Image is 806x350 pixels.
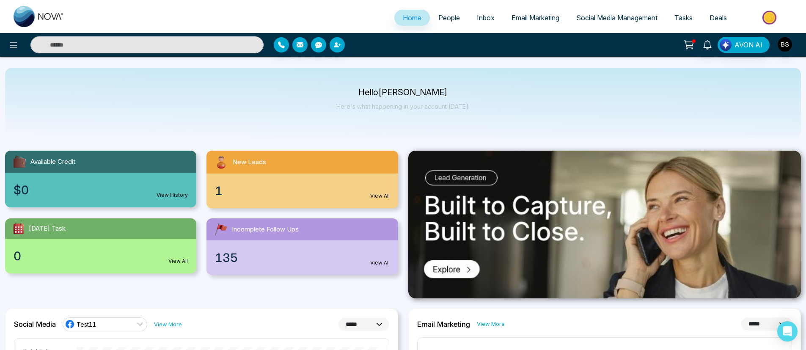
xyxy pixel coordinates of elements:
p: Here's what happening in your account [DATE]. [336,103,470,110]
a: Tasks [666,10,701,26]
p: Hello [PERSON_NAME] [336,89,470,96]
span: 0 [14,247,21,265]
span: AVON AI [734,40,762,50]
div: Open Intercom Messenger [777,321,798,342]
img: . [408,151,801,298]
span: New Leads [233,157,266,167]
a: View All [370,192,390,200]
img: followUps.svg [213,222,228,237]
img: Market-place.gif [740,8,801,27]
span: Deals [710,14,727,22]
a: View More [477,320,505,328]
span: [DATE] Task [29,224,66,234]
span: Social Media Management [576,14,657,22]
span: Email Marketing [512,14,559,22]
img: Lead Flow [720,39,732,51]
img: User Avatar [778,37,792,52]
span: Available Credit [30,157,75,167]
span: Incomplete Follow Ups [232,225,299,234]
a: Incomplete Follow Ups135View All [201,218,403,275]
img: newLeads.svg [213,154,229,170]
a: Social Media Management [568,10,666,26]
span: Inbox [477,14,495,22]
span: 1 [215,182,223,200]
span: Home [403,14,421,22]
a: Email Marketing [503,10,568,26]
a: Home [394,10,430,26]
span: Test11 [77,320,96,328]
img: Nova CRM Logo [14,6,64,27]
a: View History [157,191,188,199]
a: Inbox [468,10,503,26]
span: Tasks [674,14,693,22]
a: View All [370,259,390,267]
h2: Social Media [14,320,56,328]
a: Deals [701,10,735,26]
h2: Email Marketing [417,320,470,328]
button: AVON AI [718,37,770,53]
span: People [438,14,460,22]
a: New Leads1View All [201,151,403,208]
span: $0 [14,181,29,199]
span: 135 [215,249,238,267]
a: People [430,10,468,26]
img: availableCredit.svg [12,154,27,169]
img: todayTask.svg [12,222,25,235]
a: View All [168,257,188,265]
a: View More [154,320,182,328]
